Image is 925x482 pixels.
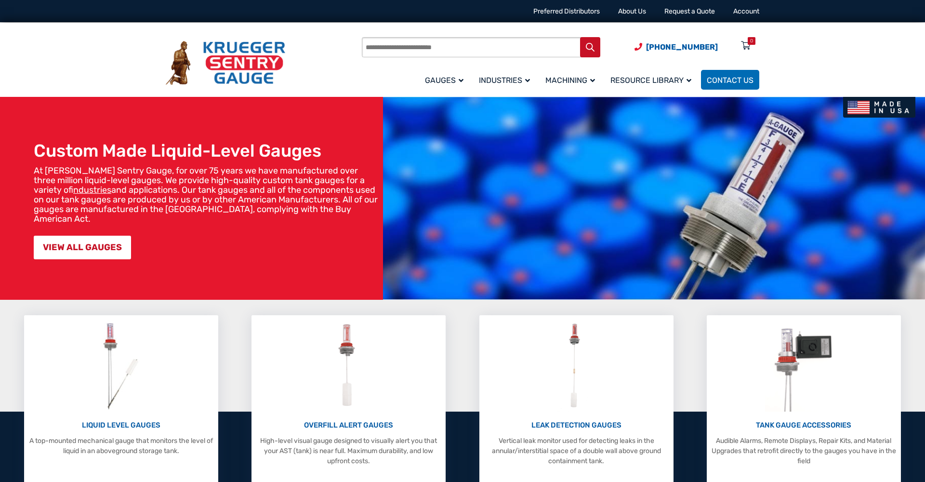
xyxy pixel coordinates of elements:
a: Machining [540,68,605,91]
a: Resource Library [605,68,701,91]
div: 0 [750,37,753,45]
p: LIQUID LEVEL GAUGES [29,420,213,431]
a: Industries [473,68,540,91]
span: Industries [479,76,530,85]
a: industries [73,185,111,195]
span: [PHONE_NUMBER] [646,42,718,52]
img: bg_hero_bannerksentry [383,97,925,300]
span: Contact Us [707,76,753,85]
a: Preferred Distributors [533,7,600,15]
a: Account [733,7,759,15]
p: High-level visual gauge designed to visually alert you that your AST (tank) is near full. Maximum... [256,436,441,466]
span: Machining [545,76,595,85]
img: Tank Gauge Accessories [765,320,843,412]
a: Phone Number (920) 434-8860 [634,41,718,53]
span: Resource Library [610,76,691,85]
a: Contact Us [701,70,759,90]
a: VIEW ALL GAUGES [34,236,131,259]
a: About Us [618,7,646,15]
img: Leak Detection Gauges [557,320,595,412]
img: Liquid Level Gauges [95,320,146,412]
h1: Custom Made Liquid-Level Gauges [34,140,378,161]
p: LEAK DETECTION GAUGES [484,420,669,431]
a: Gauges [419,68,473,91]
p: Vertical leak monitor used for detecting leaks in the annular/interstitial space of a double wall... [484,436,669,466]
p: Audible Alarms, Remote Displays, Repair Kits, and Material Upgrades that retrofit directly to the... [712,436,896,466]
span: Gauges [425,76,463,85]
img: Overfill Alert Gauges [328,320,370,412]
img: Made In USA [843,97,915,118]
a: Request a Quote [664,7,715,15]
p: At [PERSON_NAME] Sentry Gauge, for over 75 years we have manufactured over three million liquid-l... [34,166,378,224]
p: TANK GAUGE ACCESSORIES [712,420,896,431]
p: A top-mounted mechanical gauge that monitors the level of liquid in an aboveground storage tank. [29,436,213,456]
p: OVERFILL ALERT GAUGES [256,420,441,431]
img: Krueger Sentry Gauge [166,41,285,85]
